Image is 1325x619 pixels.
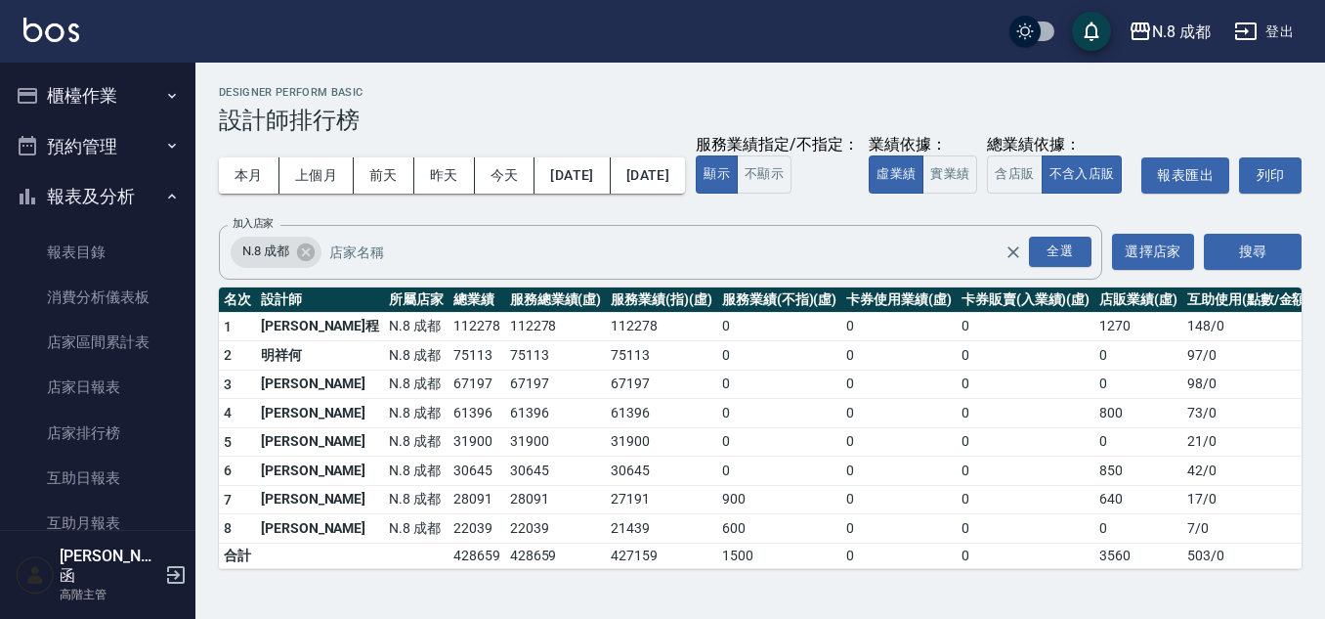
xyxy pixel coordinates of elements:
[224,520,232,536] span: 8
[1094,341,1182,371] td: 0
[606,287,717,313] th: 服務業績(指)(虛)
[1182,341,1315,371] td: 97 / 0
[256,514,384,544] td: [PERSON_NAME]
[449,287,505,313] th: 總業績
[717,287,841,313] th: 服務業績(不指)(虛)
[449,312,505,341] td: 112278
[957,485,1094,514] td: 0
[957,457,1094,486] td: 0
[219,287,256,313] th: 名次
[957,370,1094,399] td: 0
[1094,485,1182,514] td: 640
[16,555,55,595] img: Person
[256,341,384,371] td: 明祥何
[841,457,957,486] td: 0
[841,312,957,341] td: 0
[8,501,188,546] a: 互助月報表
[841,399,957,428] td: 0
[841,370,957,399] td: 0
[505,399,607,428] td: 61396
[219,86,1302,99] h2: Designer Perform Basic
[1239,157,1302,194] button: 列印
[957,341,1094,371] td: 0
[231,242,301,261] span: N.8 成都
[324,235,1039,269] input: 店家名稱
[384,287,449,313] th: 所屬店家
[505,370,607,399] td: 67197
[224,376,232,392] span: 3
[60,547,159,586] h5: [PERSON_NAME]函
[717,399,841,428] td: 0
[1094,427,1182,457] td: 0
[869,155,923,194] button: 虛業績
[1182,312,1315,341] td: 148 / 0
[717,370,841,399] td: 0
[957,312,1094,341] td: 0
[224,434,232,450] span: 5
[611,157,685,194] button: [DATE]
[696,135,859,155] div: 服務業績指定/不指定：
[384,399,449,428] td: N.8 成都
[505,485,607,514] td: 28091
[841,341,957,371] td: 0
[224,463,232,478] span: 6
[606,457,717,486] td: 30645
[505,312,607,341] td: 112278
[224,492,232,508] span: 7
[606,543,717,568] td: 427159
[8,320,188,365] a: 店家區間累計表
[1152,20,1211,44] div: N.8 成都
[224,319,232,334] span: 1
[384,485,449,514] td: N.8 成都
[8,121,188,172] button: 預約管理
[384,312,449,341] td: N.8 成都
[737,155,791,194] button: 不顯示
[717,457,841,486] td: 0
[957,399,1094,428] td: 0
[1094,457,1182,486] td: 850
[957,287,1094,313] th: 卡券販賣(入業績)(虛)
[505,427,607,457] td: 31900
[606,341,717,371] td: 75113
[219,157,279,194] button: 本月
[8,365,188,410] a: 店家日報表
[505,287,607,313] th: 服務總業績(虛)
[869,135,977,155] div: 業績依據：
[224,347,232,363] span: 2
[987,155,1042,194] button: 含店販
[1094,543,1182,568] td: 3560
[60,586,159,603] p: 高階主管
[841,287,957,313] th: 卡券使用業績(虛)
[1094,370,1182,399] td: 0
[505,457,607,486] td: 30645
[449,341,505,371] td: 75113
[1072,12,1111,51] button: save
[1141,157,1229,194] button: 報表匯出
[505,341,607,371] td: 75113
[8,411,188,456] a: 店家排行榜
[8,275,188,320] a: 消費分析儀表板
[1029,237,1091,267] div: 全選
[1182,543,1315,568] td: 503 / 0
[219,107,1302,134] h3: 設計師排行榜
[717,514,841,544] td: 600
[1182,370,1315,399] td: 98 / 0
[384,514,449,544] td: N.8 成都
[256,287,384,313] th: 設計師
[717,312,841,341] td: 0
[1182,287,1315,313] th: 互助使用(點數/金額)
[1226,14,1302,50] button: 登出
[219,543,256,568] td: 合計
[256,457,384,486] td: [PERSON_NAME]
[606,312,717,341] td: 112278
[384,427,449,457] td: N.8 成都
[1094,514,1182,544] td: 0
[606,485,717,514] td: 27191
[606,427,717,457] td: 31900
[224,405,232,420] span: 4
[279,157,354,194] button: 上個月
[606,370,717,399] td: 67197
[354,157,414,194] button: 前天
[1000,239,1027,266] button: Clear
